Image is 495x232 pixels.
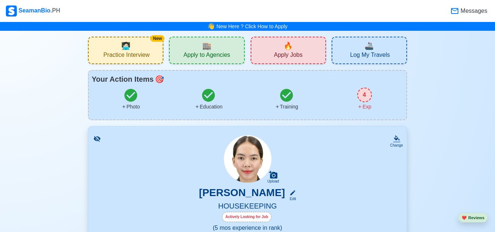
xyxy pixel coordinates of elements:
div: Education [195,103,222,111]
div: Training [275,103,298,111]
span: bell [206,21,217,32]
div: Actively Looking for Job [222,212,271,222]
span: .PH [51,7,60,14]
a: New Here ? Click How to Apply [217,23,288,29]
h3: [PERSON_NAME] [199,187,285,202]
div: New [150,35,165,42]
div: Edit [287,196,296,202]
span: Apply to Agencies [184,51,230,60]
div: 4 [357,88,372,102]
span: heart [462,216,467,220]
div: Photo [121,103,140,111]
span: Messages [459,7,487,15]
span: todo [155,74,164,85]
span: new [284,40,293,51]
span: Apply Jobs [274,51,302,60]
span: Log My Travels [350,51,390,60]
button: heartReviews [458,213,488,223]
img: Logo [6,5,17,16]
div: SeamanBio [6,5,60,16]
div: Your Action Items [92,74,403,85]
span: agencies [202,40,211,51]
div: Exp [357,103,371,111]
span: Practice Interview [103,51,149,60]
div: Change [390,143,403,148]
h5: HOUSEKEEPING [97,202,398,212]
div: Upload [267,179,279,184]
span: travel [365,40,374,51]
span: interview [121,40,130,51]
